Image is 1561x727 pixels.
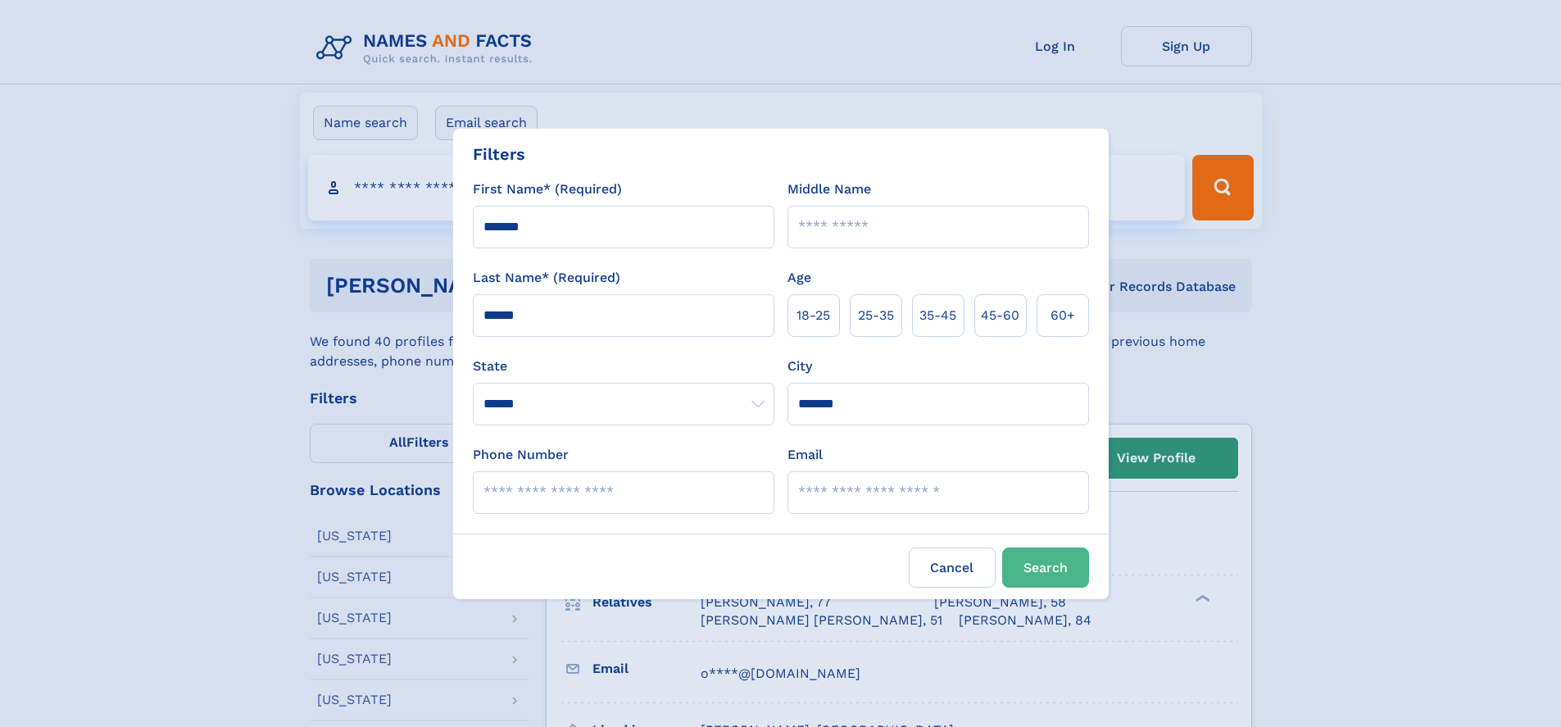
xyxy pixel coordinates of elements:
[919,306,956,325] span: 35‑45
[787,445,823,465] label: Email
[796,306,830,325] span: 18‑25
[1050,306,1075,325] span: 60+
[473,268,620,288] label: Last Name* (Required)
[1002,548,1089,588] button: Search
[787,179,871,199] label: Middle Name
[981,306,1019,325] span: 45‑60
[858,306,894,325] span: 25‑35
[787,268,811,288] label: Age
[787,357,812,376] label: City
[473,357,774,376] label: State
[909,548,996,588] label: Cancel
[473,445,569,465] label: Phone Number
[473,179,622,199] label: First Name* (Required)
[473,142,525,166] div: Filters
